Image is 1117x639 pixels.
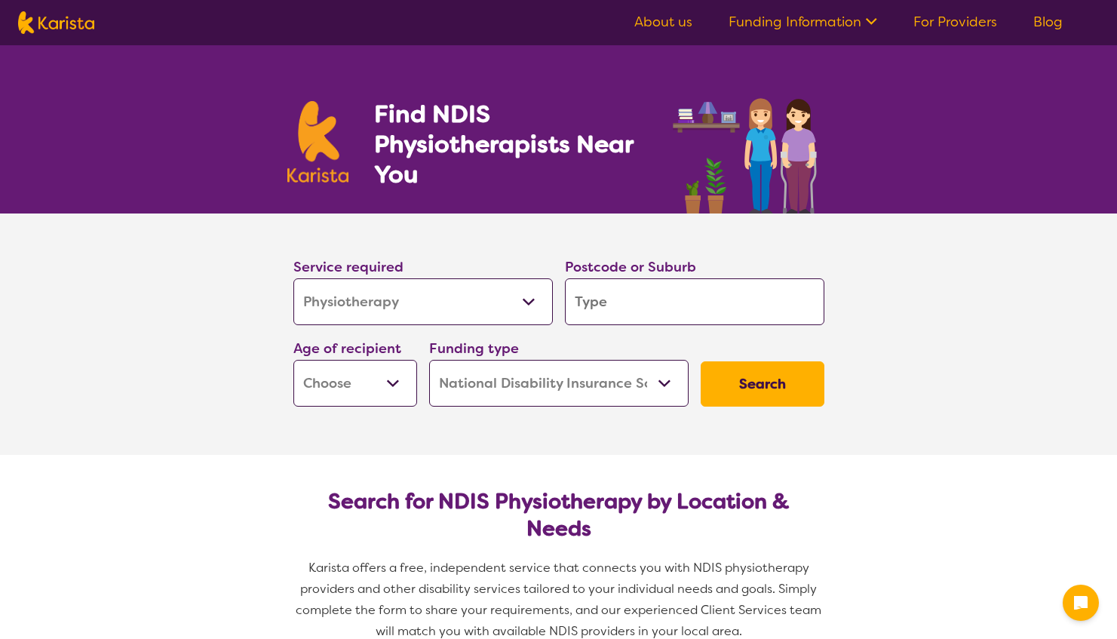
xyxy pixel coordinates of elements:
[287,101,349,183] img: Karista logo
[305,488,812,542] h2: Search for NDIS Physiotherapy by Location & Needs
[729,13,877,31] a: Funding Information
[374,99,653,189] h1: Find NDIS Physiotherapists Near You
[293,339,401,358] label: Age of recipient
[701,361,824,407] button: Search
[293,258,404,276] label: Service required
[913,13,997,31] a: For Providers
[429,339,519,358] label: Funding type
[634,13,692,31] a: About us
[565,278,824,325] input: Type
[18,11,94,34] img: Karista logo
[565,258,696,276] label: Postcode or Suburb
[1033,13,1063,31] a: Blog
[668,81,830,214] img: physiotherapy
